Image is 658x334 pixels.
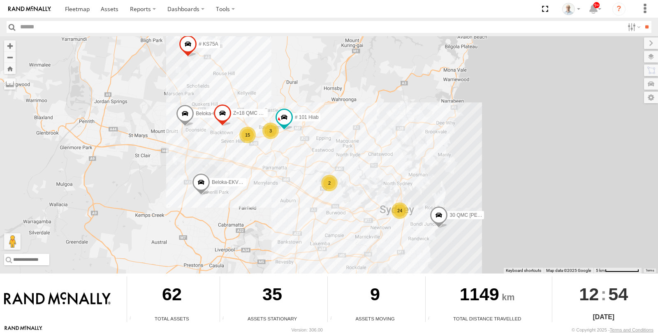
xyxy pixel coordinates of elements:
[5,326,42,334] a: Visit our Website
[608,276,628,312] span: 54
[552,312,655,322] div: [DATE]
[646,269,654,272] a: Terms (opens in new tab)
[4,292,111,306] img: Rand McNally
[8,6,51,12] img: rand-logo.svg
[220,315,324,322] div: Assets Stationary
[220,276,324,315] div: 35
[426,316,438,322] div: Total distance travelled by all assets within specified date range and applied filters
[426,276,549,315] div: 1149
[449,212,510,218] span: 30 QMC [PERSON_NAME]
[212,179,247,185] span: Beloka-EKV93V
[262,123,279,139] div: 3
[328,315,422,322] div: Assets Moving
[596,268,605,273] span: 5 km
[392,202,408,219] div: 24
[579,276,599,312] span: 12
[593,268,642,274] button: Map Scale: 5 km per 79 pixels
[506,268,541,274] button: Keyboard shortcuts
[4,63,16,74] button: Zoom Home
[644,92,658,103] label: Map Settings
[220,316,232,322] div: Total number of assets current stationary.
[552,276,655,312] div: :
[199,41,218,46] span: # KS75A
[127,316,139,322] div: Total number of Enabled Assets
[295,114,319,120] span: # 101 Hiab
[559,3,583,15] div: Kurt Byers
[328,316,340,322] div: Total number of assets current in transit.
[233,110,281,116] span: Z=18 QMC Written off
[572,327,653,332] div: © Copyright 2025 -
[292,327,323,332] div: Version: 306.00
[4,233,21,250] button: Drag Pegman onto the map to open Street View
[612,2,626,16] i: ?
[4,78,16,90] label: Measure
[426,315,549,322] div: Total Distance Travelled
[321,175,338,191] div: 2
[127,276,217,315] div: 62
[127,315,217,322] div: Total Assets
[196,111,232,116] span: Beloka-CHV61N
[4,51,16,63] button: Zoom out
[328,276,422,315] div: 9
[239,127,256,143] div: 15
[610,327,653,332] a: Terms and Conditions
[4,40,16,51] button: Zoom in
[624,21,642,33] label: Search Filter Options
[546,268,591,273] span: Map data ©2025 Google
